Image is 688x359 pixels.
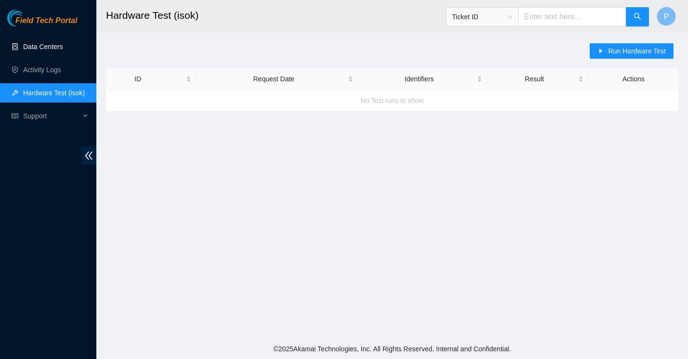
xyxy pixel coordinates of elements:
[81,147,96,165] span: double-left
[590,43,674,59] button: caret-rightRun Hardware Test
[96,339,688,359] footer: © 2025 Akamai Technologies, Inc. All Rights Reserved. Internal and Confidential.
[23,66,61,74] a: Activity Logs
[657,7,676,26] button: P
[7,17,77,30] a: Akamai TechnologiesField Tech Portal
[23,43,63,51] a: Data Centers
[589,68,678,90] th: Actions
[106,88,678,114] div: No Test runs to show
[23,89,85,97] a: Hardware Test (isok)
[608,46,666,56] span: Run Hardware Test
[452,10,513,24] span: Ticket ID
[664,11,669,23] span: P
[597,48,604,55] span: caret-right
[7,10,49,26] img: Akamai Technologies
[23,106,80,126] span: Support
[626,7,649,26] button: search
[518,7,626,26] input: Enter text here...
[15,16,77,26] span: Field Tech Portal
[634,13,641,22] span: search
[12,113,18,119] span: read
